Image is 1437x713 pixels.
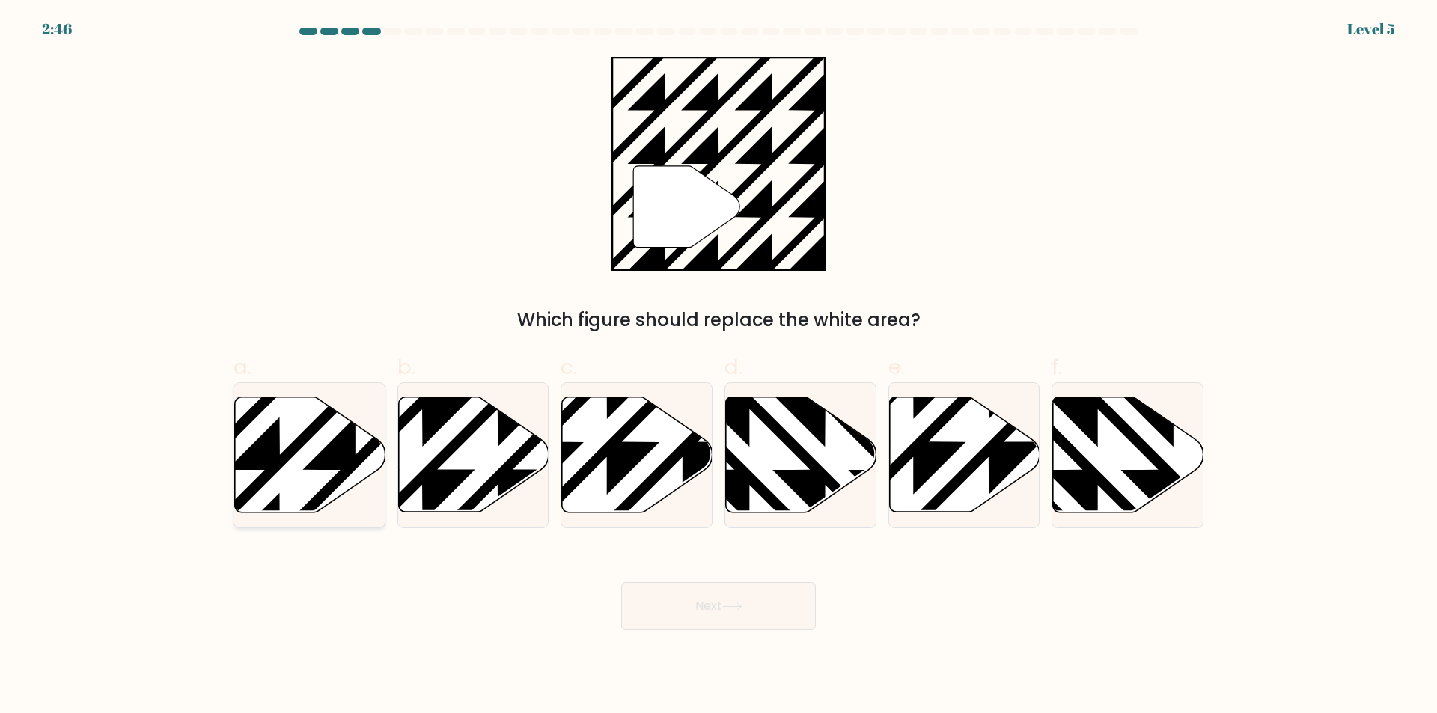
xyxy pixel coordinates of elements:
[1052,352,1062,382] span: f.
[724,352,742,382] span: d.
[242,307,1195,334] div: Which figure should replace the white area?
[561,352,577,382] span: c.
[633,166,739,248] g: "
[397,352,415,382] span: b.
[1347,18,1395,40] div: Level 5
[621,582,816,630] button: Next
[234,352,251,382] span: a.
[42,18,72,40] div: 2:46
[888,352,905,382] span: e.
